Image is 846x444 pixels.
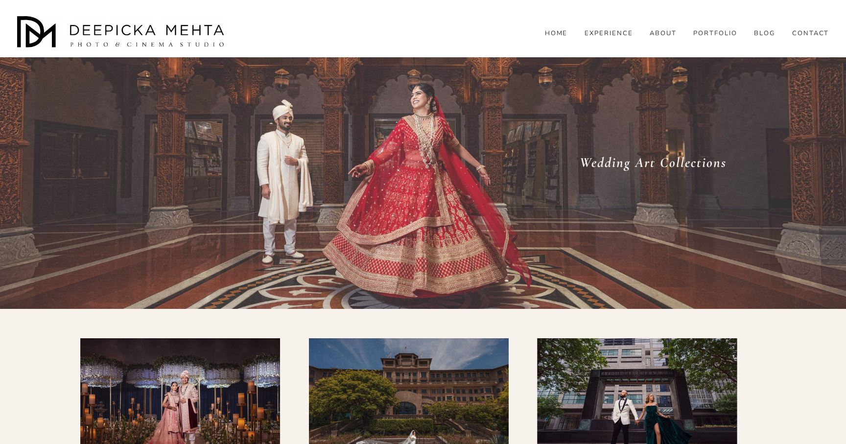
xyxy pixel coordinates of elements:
a: PORTFOLIO [693,29,737,38]
a: ABOUT [650,29,677,38]
img: Austin Wedding Photographer - Deepicka Mehta Photography &amp; Cinematography [17,16,228,50]
a: EXPERIENCE [585,29,633,38]
a: HOME [545,29,568,38]
a: CONTACT [792,29,829,38]
span: BLOG [754,30,775,38]
em: Wedding Art Collections [580,154,727,171]
a: folder dropdown [754,29,775,38]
